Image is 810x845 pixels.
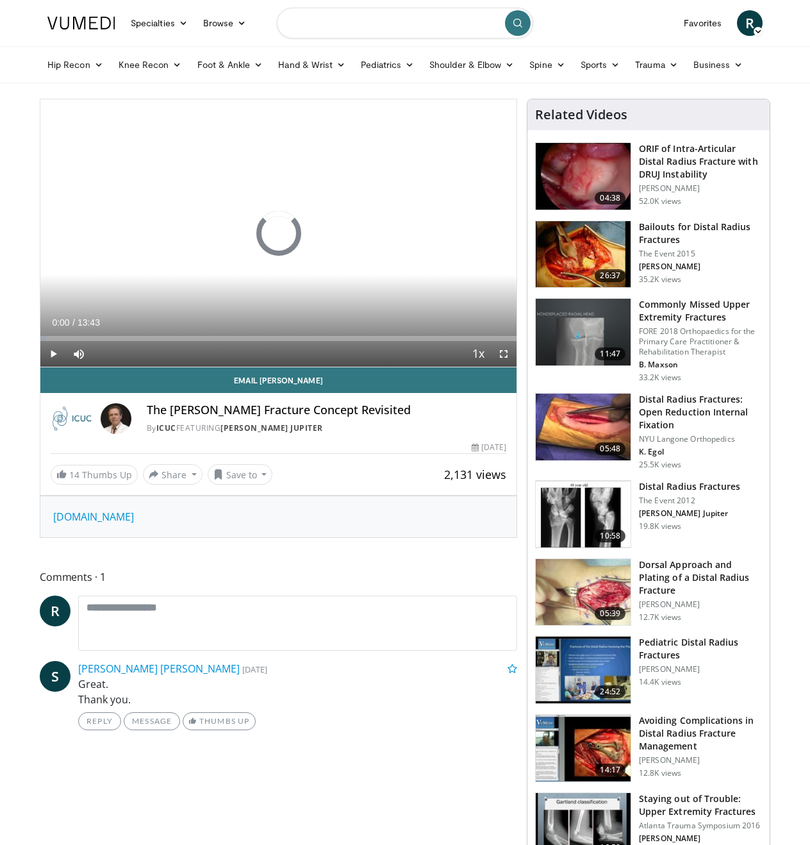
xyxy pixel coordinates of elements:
[639,612,681,623] p: 12.7K views
[639,768,681,778] p: 12.8K views
[639,677,681,687] p: 14.4K views
[535,107,627,122] h4: Related Videos
[277,8,533,38] input: Search topics, interventions
[353,52,422,78] a: Pediatrics
[686,52,751,78] a: Business
[535,393,762,470] a: 05:48 Distal Radius Fractures: Open Reduction Internal Fixation NYU Langone Orthopedics K. Egol 2...
[522,52,572,78] a: Spine
[143,464,202,485] button: Share
[220,422,323,433] a: [PERSON_NAME] Jupiter
[52,317,69,328] span: 0:00
[270,52,353,78] a: Hand & Wrist
[536,143,631,210] img: f205fea7-5dbf-4452-aea8-dd2b960063ad.150x105_q85_crop-smart_upscale.jpg
[639,558,762,597] h3: Dorsal Approach and Plating of a Distal Radius Fracture
[78,662,240,676] a: [PERSON_NAME] [PERSON_NAME]
[595,269,625,282] span: 26:37
[639,326,762,357] p: FORE 2018 Orthopaedics for the Primary Care Practitioner & Rehabilitation Therapist
[190,52,271,78] a: Foot & Ankle
[639,262,762,272] p: [PERSON_NAME]
[66,341,92,367] button: Mute
[639,792,762,818] h3: Staying out of Trouble: Upper Extremity Fractures
[595,347,625,360] span: 11:47
[78,712,121,730] a: Reply
[595,192,625,205] span: 04:38
[242,664,267,675] small: [DATE]
[639,434,762,444] p: NYU Langone Orthopedics
[111,52,190,78] a: Knee Recon
[639,833,762,844] p: [PERSON_NAME]
[422,52,522,78] a: Shoulder & Elbow
[195,10,254,36] a: Browse
[639,714,762,753] h3: Avoiding Complications in Distal Radius Fracture Management
[639,142,762,181] h3: ORIF of Intra-Articular Distal Radius Fracture with DRUJ Instability
[40,336,517,341] div: Progress Bar
[536,637,631,703] img: a1adf488-03e1-48bc-8767-c070b95a647f.150x105_q85_crop-smart_upscale.jpg
[639,274,681,285] p: 35.2K views
[156,422,176,433] a: ICUC
[639,460,681,470] p: 25.5K views
[639,221,762,246] h3: Bailouts for Distal Radius Fractures
[40,52,111,78] a: Hip Recon
[573,52,628,78] a: Sports
[147,403,506,417] h4: The [PERSON_NAME] Fracture Concept Revisited
[536,715,631,782] img: 183f4826-d226-4ebc-8b9b-ba57f8a9d0ee.150x105_q85_crop-smart_upscale.jpg
[78,317,100,328] span: 13:43
[535,636,762,704] a: 24:52 Pediatric Distal Radius Fractures [PERSON_NAME] 14.4K views
[147,422,506,434] div: By FEATURING
[472,442,506,453] div: [DATE]
[639,393,762,431] h3: Distal Radius Fractures: Open Reduction Internal Fixation
[595,442,625,455] span: 05:48
[535,558,762,626] a: 05:39 Dorsal Approach and Plating of a Distal Radius Fracture [PERSON_NAME] 12.7K views
[536,481,631,548] img: d5ySKFN8UhyXrjO34xMDoxOjByO_JhYE.150x105_q85_crop-smart_upscale.jpg
[639,508,740,519] p: [PERSON_NAME] Jupiter
[72,317,75,328] span: /
[536,299,631,365] img: b2c65235-e098-4cd2-ab0f-914df5e3e270.150x105_q85_crop-smart_upscale.jpg
[639,196,681,206] p: 52.0K views
[535,714,762,782] a: 14:17 Avoiding Complications in Distal Radius Fracture Management [PERSON_NAME] 12.8K views
[639,298,762,324] h3: Commonly Missed Upper Extremity Fractures
[444,467,506,482] span: 2,131 views
[40,99,517,367] video-js: Video Player
[465,341,491,367] button: Playback Rate
[40,596,70,626] a: R
[69,469,79,481] span: 14
[639,360,762,370] p: B. Maxson
[639,447,762,457] p: K. Egol
[595,764,625,776] span: 14:17
[536,221,631,288] img: 01482765-6846-4a6d-ad01-5b634001122a.150x105_q85_crop-smart_upscale.jpg
[124,712,180,730] a: Message
[737,10,763,36] a: R
[53,510,134,524] a: [DOMAIN_NAME]
[639,664,762,674] p: [PERSON_NAME]
[40,341,66,367] button: Play
[208,464,273,485] button: Save to
[491,341,517,367] button: Fullscreen
[627,52,686,78] a: Trauma
[51,403,95,434] img: ICUC
[183,712,255,730] a: Thumbs Up
[40,569,517,585] span: Comments 1
[536,559,631,626] img: 516b0d10-a1ab-4649-9951-1a3eed398be3.150x105_q85_crop-smart_upscale.jpg
[639,636,762,662] h3: Pediatric Distal Radius Fractures
[639,496,740,506] p: The Event 2012
[639,372,681,383] p: 33.2K views
[639,480,740,493] h3: Distal Radius Fractures
[595,607,625,620] span: 05:39
[676,10,729,36] a: Favorites
[639,755,762,766] p: [PERSON_NAME]
[535,480,762,548] a: 10:58 Distal Radius Fractures The Event 2012 [PERSON_NAME] Jupiter 19.8K views
[535,221,762,289] a: 26:37 Bailouts for Distal Radius Fractures The Event 2015 [PERSON_NAME] 35.2K views
[595,685,625,698] span: 24:52
[101,403,131,434] img: Avatar
[536,394,631,460] img: bc58b799-5045-44a7-a548-f03e4d12a111.150x105_q85_crop-smart_upscale.jpg
[639,249,762,259] p: The Event 2015
[40,367,517,393] a: Email [PERSON_NAME]
[639,183,762,194] p: [PERSON_NAME]
[595,530,625,542] span: 10:58
[535,298,762,383] a: 11:47 Commonly Missed Upper Extremity Fractures FORE 2018 Orthopaedics for the Primary Care Pract...
[51,465,138,485] a: 14 Thumbs Up
[47,17,115,29] img: VuMedi Logo
[40,661,70,692] a: S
